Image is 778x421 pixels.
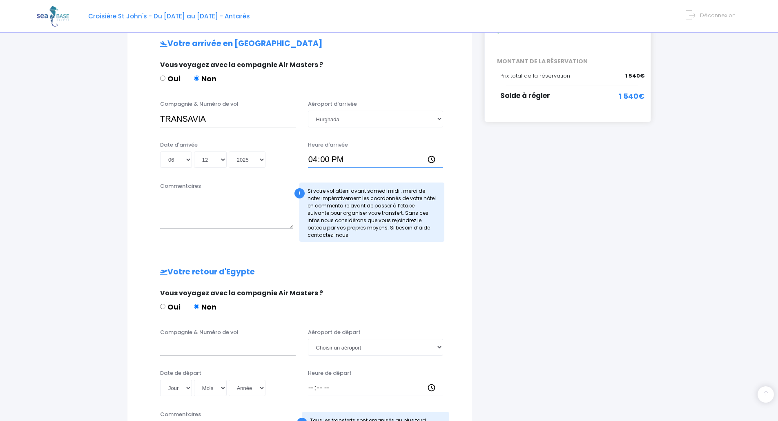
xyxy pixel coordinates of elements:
[625,72,644,80] span: 1 540€
[491,57,644,66] span: MONTANT DE LA RÉSERVATION
[160,141,198,149] label: Date d'arrivée
[160,410,201,419] label: Commentaires
[160,60,323,69] span: Vous voyagez avec la compagnie Air Masters ?
[160,73,181,84] label: Oui
[160,288,323,298] span: Vous voyagez avec la compagnie Air Masters ?
[144,267,455,277] h2: Votre retour d'Egypte
[308,369,352,377] label: Heure de départ
[294,188,305,198] div: !
[308,141,348,149] label: Heure d'arrivée
[194,304,199,309] input: Non
[194,76,199,81] input: Non
[308,328,361,336] label: Aéroport de départ
[160,100,239,108] label: Compagnie & Numéro de vol
[144,39,455,49] h2: Votre arrivée en [GEOGRAPHIC_DATA]
[160,182,201,190] label: Commentaires
[194,301,216,312] label: Non
[700,11,736,19] span: Déconnexion
[308,100,357,108] label: Aéroport d'arrivée
[299,183,445,242] div: Si votre vol atterri avant samedi midi : merci de noter impérativement les coordonnés de votre hô...
[88,12,250,20] span: Croisière St John's - Du [DATE] au [DATE] - Antarès
[160,301,181,312] label: Oui
[194,73,216,84] label: Non
[619,91,644,102] span: 1 540€
[500,91,550,100] span: Solde à régler
[160,369,201,377] label: Date de départ
[160,76,165,81] input: Oui
[500,72,570,80] span: Prix total de la réservation
[160,304,165,309] input: Oui
[160,328,239,336] label: Compagnie & Numéro de vol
